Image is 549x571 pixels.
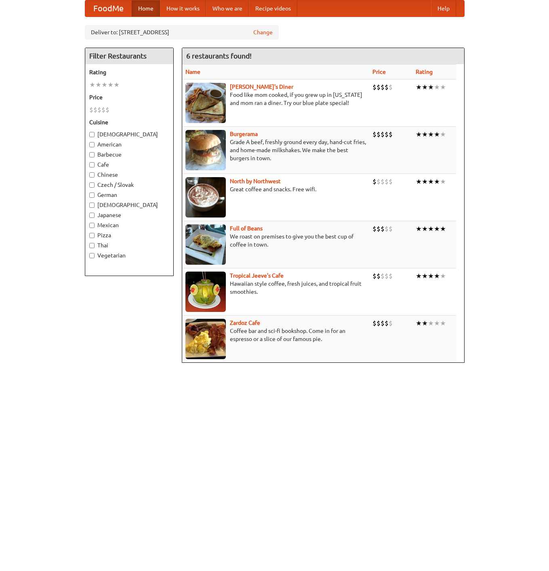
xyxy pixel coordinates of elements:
[434,319,440,328] li: ★
[434,83,440,92] li: ★
[377,272,381,280] li: $
[95,80,101,89] li: ★
[89,80,95,89] li: ★
[372,177,377,186] li: $
[385,83,389,92] li: $
[230,320,260,326] a: Zardoz Cafe
[89,152,95,157] input: Barbecue
[440,130,446,139] li: ★
[428,130,434,139] li: ★
[422,130,428,139] li: ★
[101,105,105,114] li: $
[105,105,109,114] li: $
[389,83,393,92] li: $
[185,185,366,193] p: Great coffee and snacks. Free wifi.
[416,319,422,328] li: ★
[434,130,440,139] li: ★
[230,84,293,90] a: [PERSON_NAME]'s Diner
[185,327,366,343] p: Coffee bar and sci-fi bookshop. Come in for an espresso or a slice of our famous pie.
[89,213,95,218] input: Japanese
[372,69,386,75] a: Price
[440,272,446,280] li: ★
[372,224,377,233] li: $
[185,272,226,312] img: jeeves.jpg
[230,272,284,279] a: Tropical Jeeve's Cafe
[434,177,440,186] li: ★
[389,319,393,328] li: $
[185,177,226,218] img: north.jpg
[428,224,434,233] li: ★
[428,272,434,280] li: ★
[85,48,173,64] h4: Filter Restaurants
[185,232,366,249] p: We roast on premises to give you the best cup of coffee in town.
[428,319,434,328] li: ★
[89,221,169,229] label: Mexican
[185,91,366,107] p: Food like mom cooked, if you grew up in [US_STATE] and mom ran a diner. Try our blue plate special!
[185,83,226,123] img: sallys.jpg
[422,177,428,186] li: ★
[89,161,169,169] label: Cafe
[89,132,95,137] input: [DEMOGRAPHIC_DATA]
[381,130,385,139] li: $
[89,118,169,126] h5: Cuisine
[440,177,446,186] li: ★
[186,52,252,60] ng-pluralize: 6 restaurants found!
[416,130,422,139] li: ★
[89,162,95,167] input: Cafe
[89,130,169,138] label: [DEMOGRAPHIC_DATA]
[230,131,258,137] a: Burgerama
[160,0,206,17] a: How it works
[89,93,169,101] h5: Price
[89,182,95,188] input: Czech / Slovak
[206,0,249,17] a: Who we are
[89,241,169,249] label: Thai
[428,83,434,92] li: ★
[185,319,226,359] img: zardoz.jpg
[89,172,95,178] input: Chinese
[389,224,393,233] li: $
[89,233,95,238] input: Pizza
[422,319,428,328] li: ★
[97,105,101,114] li: $
[89,203,95,208] input: [DEMOGRAPHIC_DATA]
[381,319,385,328] li: $
[381,224,385,233] li: $
[440,319,446,328] li: ★
[422,224,428,233] li: ★
[85,25,279,40] div: Deliver to: [STREET_ADDRESS]
[377,130,381,139] li: $
[89,192,95,198] input: German
[385,224,389,233] li: $
[101,80,107,89] li: ★
[389,272,393,280] li: $
[440,224,446,233] li: ★
[89,251,169,259] label: Vegetarian
[185,224,226,265] img: beans.jpg
[422,83,428,92] li: ★
[416,224,422,233] li: ★
[416,272,422,280] li: ★
[416,177,422,186] li: ★
[434,272,440,280] li: ★
[372,130,377,139] li: $
[185,69,200,75] a: Name
[89,171,169,179] label: Chinese
[385,177,389,186] li: $
[230,225,263,232] a: Full of Beans
[249,0,297,17] a: Recipe videos
[434,224,440,233] li: ★
[381,272,385,280] li: $
[89,191,169,199] label: German
[89,142,95,147] input: American
[185,130,226,170] img: burgerama.jpg
[93,105,97,114] li: $
[89,243,95,248] input: Thai
[185,138,366,162] p: Grade A beef, freshly ground every day, hand-cut fries, and home-made milkshakes. We make the bes...
[253,28,273,36] a: Change
[85,0,132,17] a: FoodMe
[385,130,389,139] li: $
